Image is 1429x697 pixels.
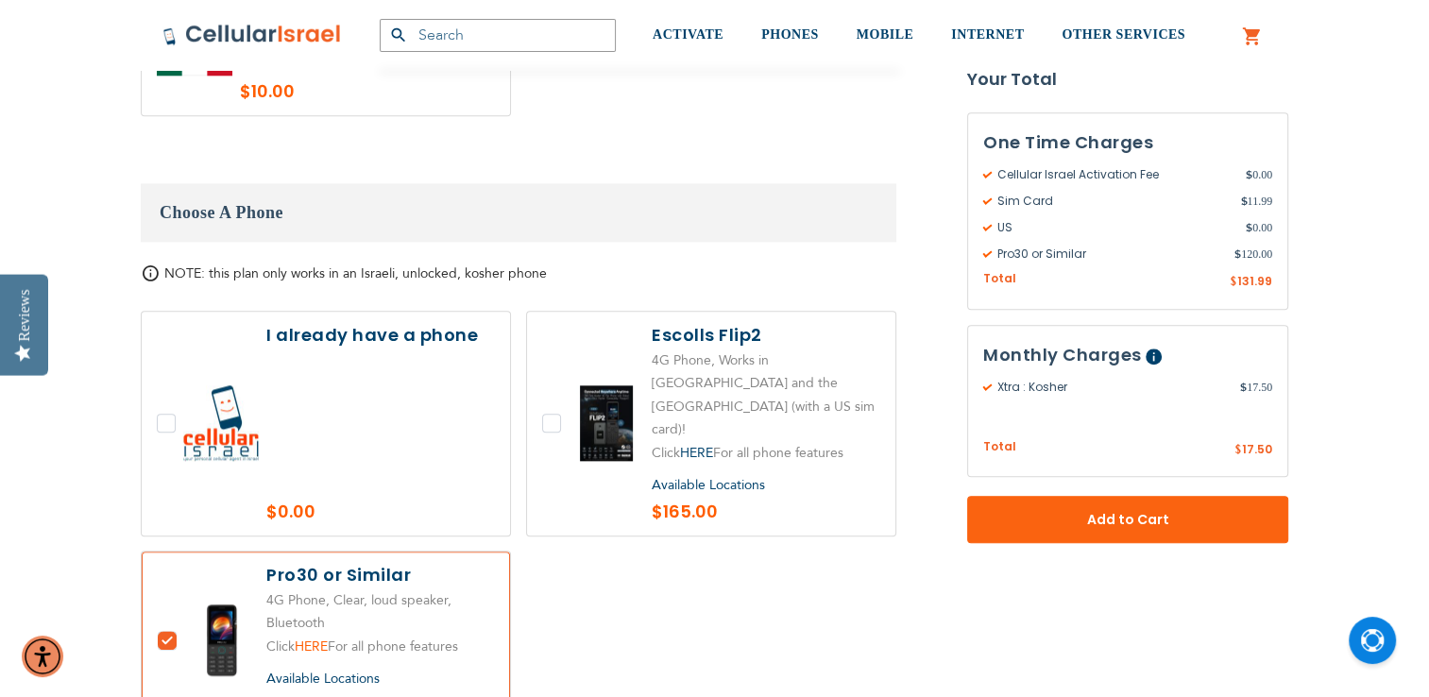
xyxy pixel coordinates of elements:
[761,27,819,42] span: PHONES
[680,444,713,462] a: HERE
[1237,274,1272,290] span: 131.99
[983,271,1016,289] span: Total
[983,167,1246,184] span: Cellular Israel Activation Fee
[1246,220,1272,237] span: 0.00
[1234,443,1242,460] span: $
[1234,246,1241,263] span: $
[1246,167,1252,184] span: $
[22,636,63,677] div: Accessibility Menu
[983,344,1142,367] span: Monthly Charges
[983,380,1240,397] span: Xtra : Kosher
[1230,275,1237,292] span: $
[1240,380,1272,397] span: 17.50
[983,194,1240,211] span: Sim Card
[16,289,33,341] div: Reviews
[652,476,765,494] a: Available Locations
[1234,246,1272,263] span: 120.00
[983,439,1016,457] span: Total
[1246,220,1252,237] span: $
[266,670,380,688] a: Available Locations
[160,203,283,222] span: Choose A Phone
[1029,511,1226,531] span: Add to Cart
[857,27,914,42] span: MOBILE
[1146,349,1162,365] span: Help
[1240,380,1247,397] span: $
[983,246,1234,263] span: Pro30 or Similar
[1242,442,1272,458] span: 17.50
[380,19,616,52] input: Search
[1246,167,1272,184] span: 0.00
[1240,194,1272,211] span: 11.99
[1240,194,1247,211] span: $
[967,66,1288,94] strong: Your Total
[295,637,328,655] a: HERE
[951,27,1024,42] span: INTERNET
[164,264,547,282] span: NOTE: this plan only works in an Israeli, unlocked, kosher phone
[162,24,342,46] img: Cellular Israel Logo
[1062,27,1185,42] span: OTHER SERVICES
[983,220,1246,237] span: US
[967,497,1288,544] button: Add to Cart
[653,27,723,42] span: ACTIVATE
[983,129,1272,158] h3: One Time Charges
